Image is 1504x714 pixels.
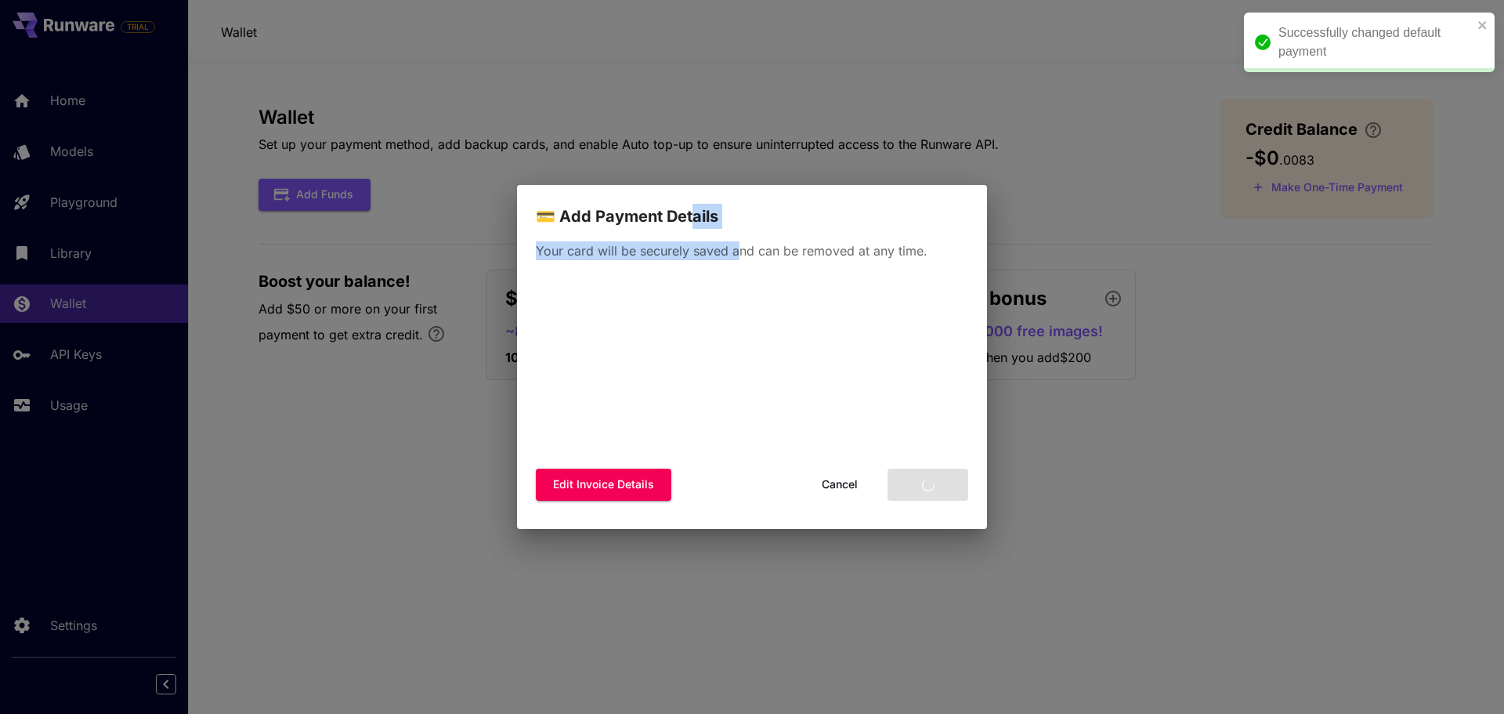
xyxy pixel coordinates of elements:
button: Cancel [804,469,875,501]
button: Edit invoice details [536,469,671,501]
button: close [1477,19,1488,31]
p: Your card will be securely saved and can be removed at any time. [536,241,968,260]
h2: 💳 Add Payment Details [517,185,987,229]
iframe: نافذة إدخال الدفع الآمن [533,276,971,459]
div: Successfully changed default payment [1278,24,1473,61]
